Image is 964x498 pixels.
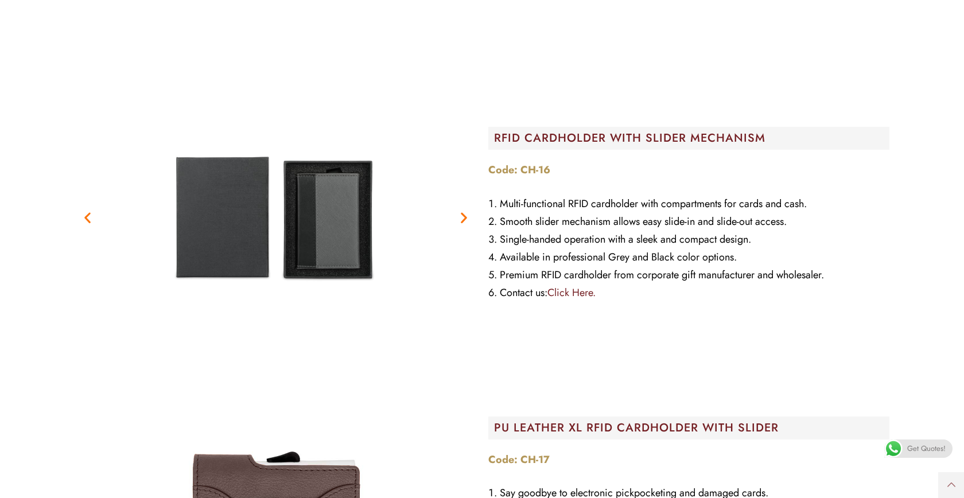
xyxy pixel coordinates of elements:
[488,248,889,266] li: Available in professional Grey and Black color options.
[488,231,889,248] li: Single-handed operation with a sleek and compact design.
[488,195,889,213] li: Multi-functional RFID cardholder with compartments for cards and cash.
[488,284,889,302] li: Contact us:
[494,133,889,144] h2: RFID CARDHOLDER WITH SLIDER MECHANISM
[547,285,596,300] a: Click Here.
[907,439,946,458] span: Get Quotes!
[494,422,889,434] h2: PU LEATHER XL RFID CARDHOLDER WITH SLIDER
[457,211,471,225] div: Next slide
[488,266,889,284] li: Premium RFID cardholder from corporate gift manufacturer and wholesaler.
[133,74,419,361] img: CH-16-4
[488,213,889,231] li: Smooth slider mechanism allows easy slide-in and slide-out access.
[75,74,477,361] div: 1 / 4
[488,162,550,177] strong: Code: CH-16
[75,74,477,361] div: Image Carousel
[80,211,95,225] div: Previous slide
[488,452,550,467] strong: Code: CH-17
